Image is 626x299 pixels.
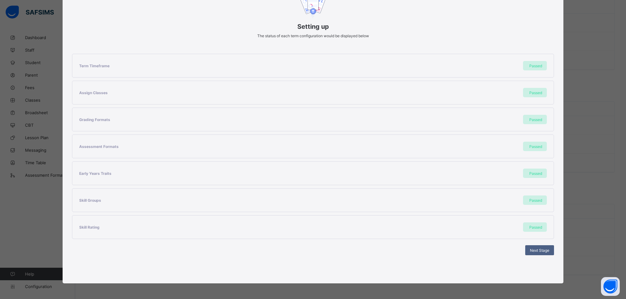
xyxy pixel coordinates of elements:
span: Passed [529,90,542,95]
button: Open asap [601,277,620,296]
span: Skill Groups [79,198,101,203]
span: Assessment Formats [79,144,119,149]
span: Passed [529,63,542,68]
span: Assign Classes [79,90,108,95]
span: Passed [529,198,542,203]
span: Passed [529,144,542,149]
span: Early Years Traits [79,171,111,176]
span: The status of each term configuration would be displayed below [257,33,369,38]
span: Next Stage [530,248,549,253]
span: Passed [529,117,542,122]
span: Passed [529,225,542,230]
span: Setting up [72,23,554,30]
span: Term Timeframe [79,63,110,68]
span: Grading Formats [79,117,110,122]
span: Passed [529,171,542,176]
span: Skill Rating [79,225,100,230]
